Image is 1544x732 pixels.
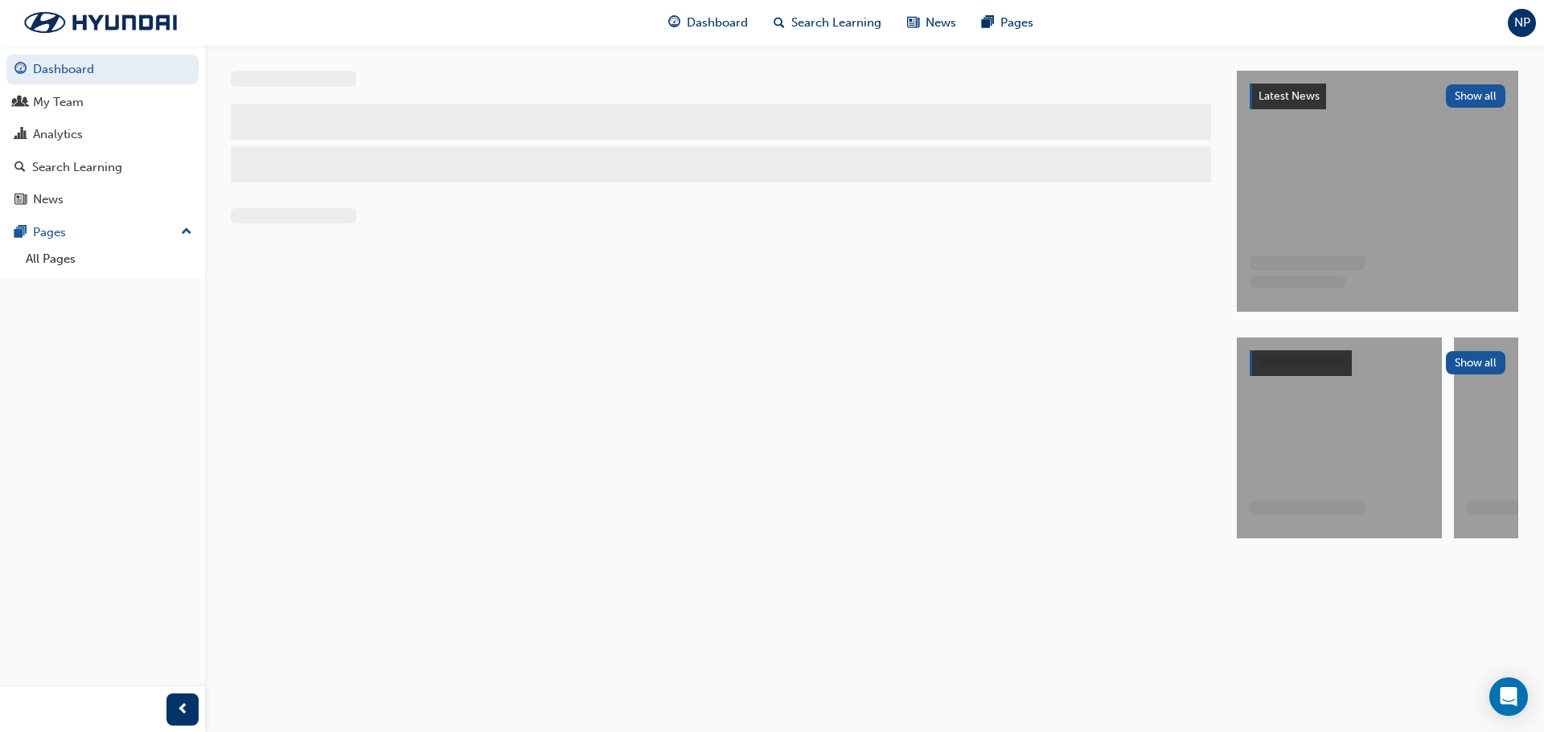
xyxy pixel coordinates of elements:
div: Analytics [33,125,83,144]
button: Show all [1446,84,1506,108]
button: Pages [6,218,199,247]
a: pages-iconPages [969,6,1046,39]
a: My Team [6,88,199,117]
span: guage-icon [668,13,680,33]
a: Latest NewsShow all [1250,84,1505,109]
a: Search Learning [6,153,199,182]
button: Show all [1446,351,1506,374]
span: guage-icon [14,63,27,77]
a: Analytics [6,120,199,149]
span: news-icon [14,193,27,207]
span: News [926,14,956,32]
a: Dashboard [6,55,199,84]
a: All Pages [19,247,199,272]
div: My Team [33,93,84,112]
span: Search Learning [791,14,881,32]
img: Trak [8,6,193,39]
span: NP [1514,14,1530,32]
button: DashboardMy TeamAnalyticsSearch LearningNews [6,51,199,218]
span: Dashboard [687,14,748,32]
span: search-icon [774,13,785,33]
a: News [6,185,199,215]
span: Latest News [1259,89,1320,103]
a: news-iconNews [894,6,969,39]
a: Show all [1250,350,1505,376]
span: Pages [1000,14,1033,32]
span: prev-icon [177,700,189,720]
span: pages-icon [982,13,994,33]
span: news-icon [907,13,919,33]
span: search-icon [14,161,26,175]
button: NP [1508,9,1536,37]
div: News [33,190,64,209]
div: Pages [33,223,66,242]
span: chart-icon [14,128,27,142]
span: pages-icon [14,226,27,240]
a: search-iconSearch Learning [761,6,894,39]
div: Open Intercom Messenger [1489,677,1528,716]
span: up-icon [181,222,192,243]
a: guage-iconDashboard [655,6,761,39]
div: Search Learning [32,158,122,177]
span: people-icon [14,96,27,110]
